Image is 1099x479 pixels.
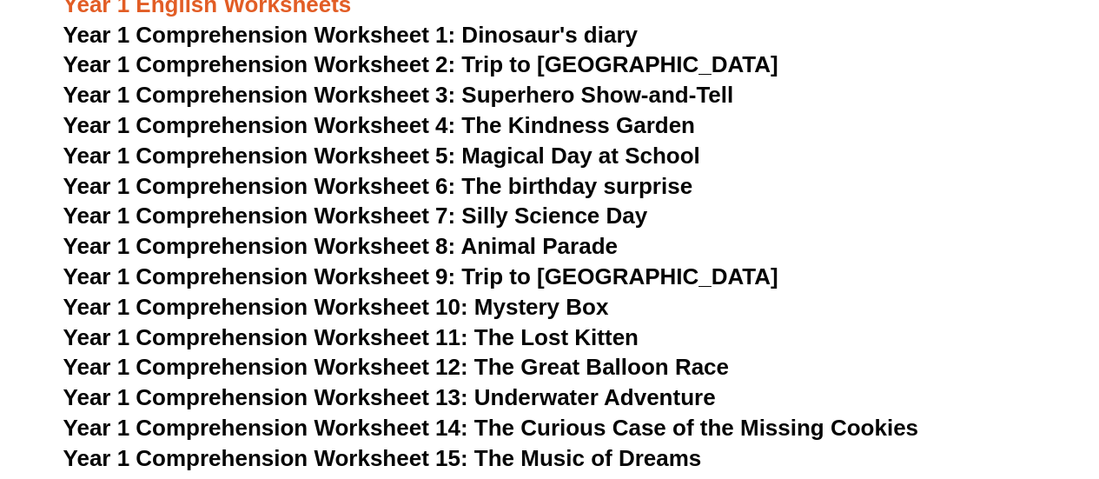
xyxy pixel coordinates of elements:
a: Year 1 Comprehension Worksheet 1: Dinosaur's diary [63,22,638,48]
a: Year 1 Comprehension Worksheet 10: Mystery Box [63,294,609,320]
a: Year 1 Comprehension Worksheet 3: Superhero Show-and-Tell [63,82,734,108]
a: Year 1 Comprehension Worksheet 15: The Music of Dreams [63,445,702,471]
a: Year 1 Comprehension Worksheet 13: Underwater Adventure [63,384,716,410]
a: Year 1 Comprehension Worksheet 2: Trip to [GEOGRAPHIC_DATA] [63,51,778,77]
a: Year 1 Comprehension Worksheet 7: Silly Science Day [63,203,648,229]
iframe: Chat Widget [810,283,1099,479]
a: Year 1 Comprehension Worksheet 9: Trip to [GEOGRAPHIC_DATA] [63,263,778,289]
a: Year 1 Comprehension Worksheet 5: Magical Day at School [63,143,700,169]
a: Year 1 Comprehension Worksheet 6: The birthday surprise [63,173,692,199]
a: Year 1 Comprehension Worksheet 8: Animal Parade [63,233,618,259]
a: Year 1 Comprehension Worksheet 4: The Kindness Garden [63,112,695,138]
a: Year 1 Comprehension Worksheet 11: The Lost Kitten [63,324,639,350]
a: Year 1 Comprehension Worksheet 12: The Great Balloon Race [63,354,729,380]
a: Year 1 Comprehension Worksheet 14: The Curious Case of the Missing Cookies [63,415,918,441]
